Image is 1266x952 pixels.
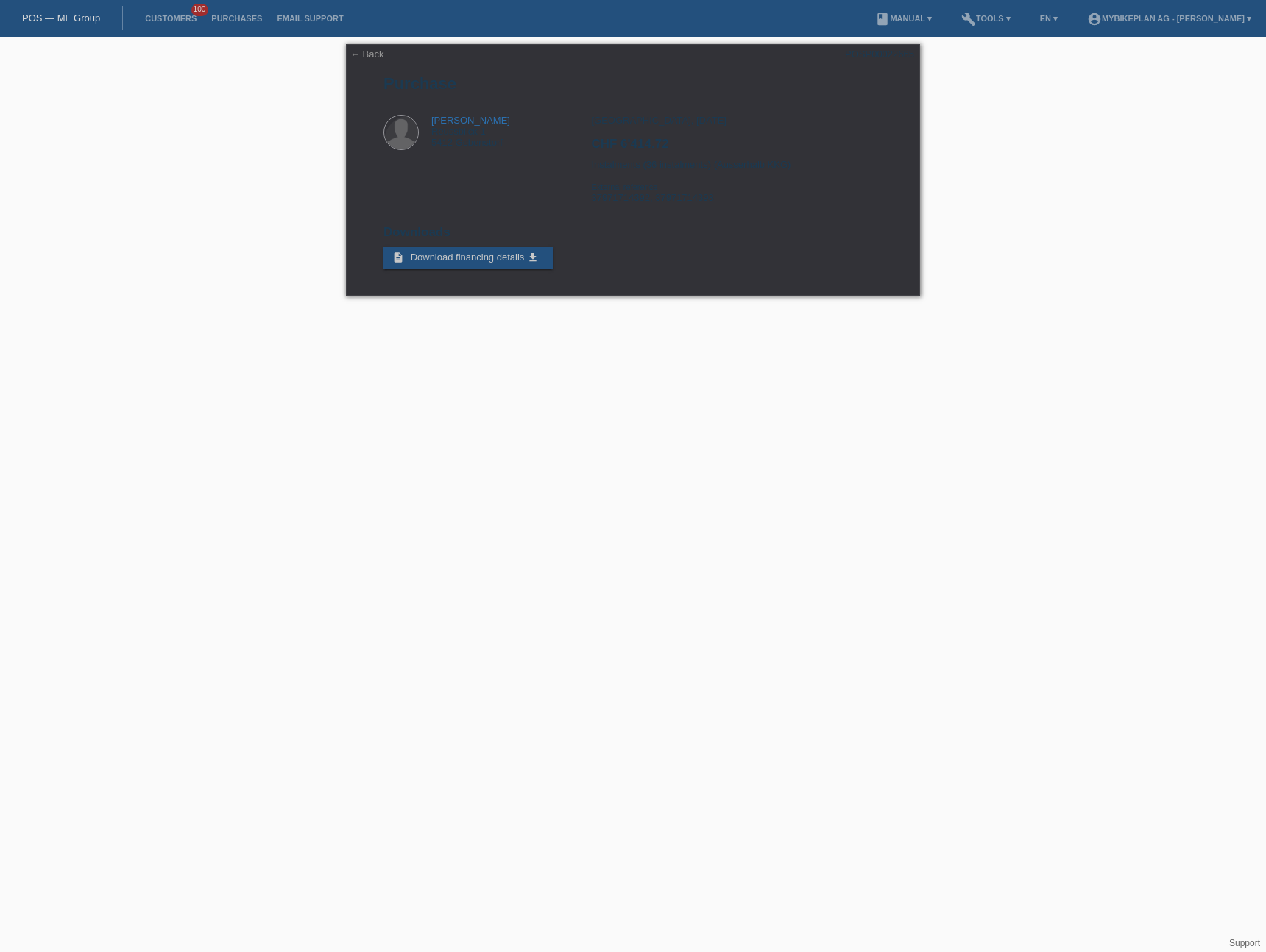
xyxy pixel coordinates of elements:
[875,12,890,26] i: book
[1087,12,1102,26] i: account_circle
[22,13,100,24] a: POS — MF Group
[591,182,657,191] span: External reference
[269,14,350,23] a: Email Support
[383,225,883,247] h2: Downloads
[591,115,882,214] div: [GEOGRAPHIC_DATA], [DATE] Instalments (36 instalments) (Ausserhalb KKG) 37971714392, 37971714393
[350,49,384,60] a: ← Back
[383,74,883,93] h1: Purchase
[411,252,525,263] span: Download financing details
[1033,14,1065,23] a: EN ▾
[383,247,553,269] a: description Download financing details get_app
[961,12,976,26] i: build
[1080,14,1259,23] a: account_circleMybikeplan AG - [PERSON_NAME] ▾
[204,14,269,23] a: Purchases
[845,49,914,60] div: POSP00022665
[392,252,404,263] i: description
[527,252,539,263] i: get_app
[431,115,510,148] div: Reussblick 1 5412 Gebenstorf
[191,4,209,16] span: 100
[431,115,510,126] a: [PERSON_NAME]
[868,14,939,23] a: bookManual ▾
[954,14,1018,23] a: buildTools ▾
[591,137,882,159] h2: CHF 6'414.72
[138,14,204,23] a: Customers
[1229,938,1260,948] a: Support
